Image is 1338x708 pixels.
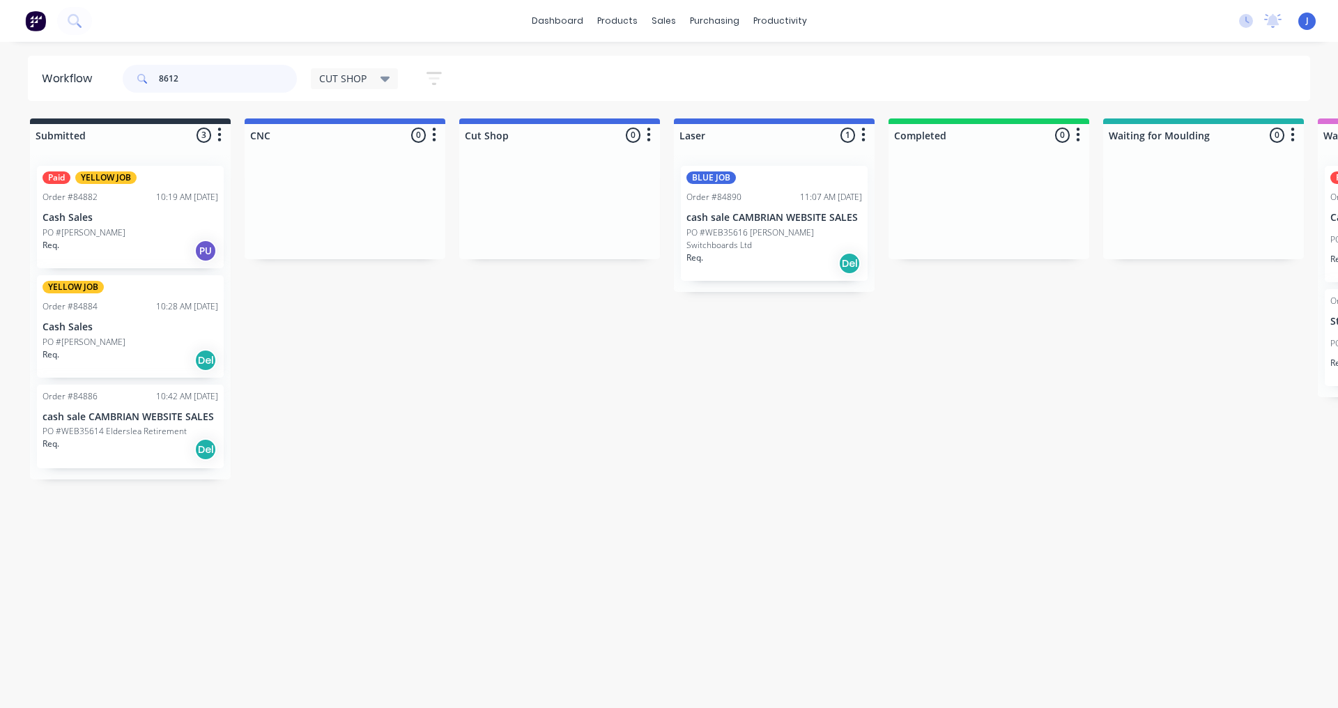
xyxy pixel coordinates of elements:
div: Del [838,252,861,275]
div: sales [645,10,683,31]
p: Cash Sales [43,321,218,333]
div: Paid [43,171,70,184]
div: Order #84890 [686,191,741,203]
div: Workflow [42,70,99,87]
span: CUT SHOP [319,71,367,86]
div: BLUE JOBOrder #8489011:07 AM [DATE]cash sale CAMBRIAN WEBSITE SALESPO #WEB35616 [PERSON_NAME] Swi... [681,166,868,281]
p: cash sale CAMBRIAN WEBSITE SALES [686,212,862,224]
p: Cash Sales [43,212,218,224]
p: PO #WEB35614 Elderslea Retirement [43,425,187,438]
p: PO #WEB35616 [PERSON_NAME] Switchboards Ltd [686,226,862,252]
div: BLUE JOB [686,171,736,184]
img: Factory [25,10,46,31]
p: Req. [43,438,59,450]
div: 11:07 AM [DATE] [800,191,862,203]
div: productivity [746,10,814,31]
div: 10:19 AM [DATE] [156,191,218,203]
a: dashboard [525,10,590,31]
div: 10:42 AM [DATE] [156,390,218,403]
div: PaidYELLOW JOBOrder #8488210:19 AM [DATE]Cash SalesPO #[PERSON_NAME]Req.PU [37,166,224,268]
div: 10:28 AM [DATE] [156,300,218,313]
span: J [1306,15,1309,27]
div: Del [194,349,217,371]
p: Req. [686,252,703,264]
div: Del [194,438,217,461]
div: purchasing [683,10,746,31]
p: Req. [43,348,59,361]
div: PU [194,240,217,262]
p: PO #[PERSON_NAME] [43,226,125,239]
div: Order #84884 [43,300,98,313]
div: Order #8488610:42 AM [DATE]cash sale CAMBRIAN WEBSITE SALESPO #WEB35614 Elderslea RetirementReq.Del [37,385,224,468]
div: products [590,10,645,31]
div: Order #84882 [43,191,98,203]
p: PO #[PERSON_NAME] [43,336,125,348]
div: YELLOW JOB [75,171,137,184]
div: YELLOW JOB [43,281,104,293]
p: cash sale CAMBRIAN WEBSITE SALES [43,411,218,423]
div: YELLOW JOBOrder #8488410:28 AM [DATE]Cash SalesPO #[PERSON_NAME]Req.Del [37,275,224,378]
p: Req. [43,239,59,252]
div: Order #84886 [43,390,98,403]
input: Search for orders... [159,65,297,93]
